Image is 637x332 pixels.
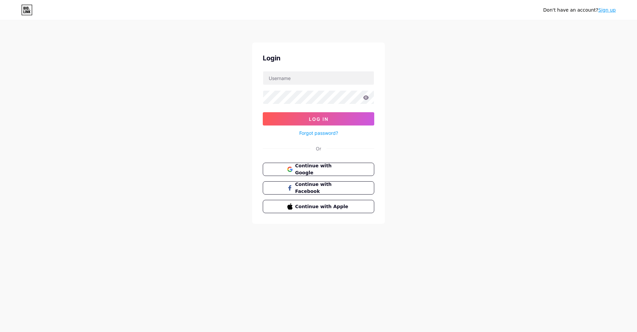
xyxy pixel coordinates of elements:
button: Continue with Google [263,163,374,176]
div: Login [263,53,374,63]
input: Username [263,71,374,85]
button: Continue with Apple [263,200,374,213]
a: Forgot password? [299,129,338,136]
span: Continue with Apple [295,203,350,210]
span: Continue with Facebook [295,181,350,195]
button: Log In [263,112,374,125]
span: Continue with Google [295,162,350,176]
span: Log In [309,116,328,122]
button: Continue with Facebook [263,181,374,195]
div: Don't have an account? [543,7,616,14]
a: Sign up [598,7,616,13]
div: Or [316,145,321,152]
